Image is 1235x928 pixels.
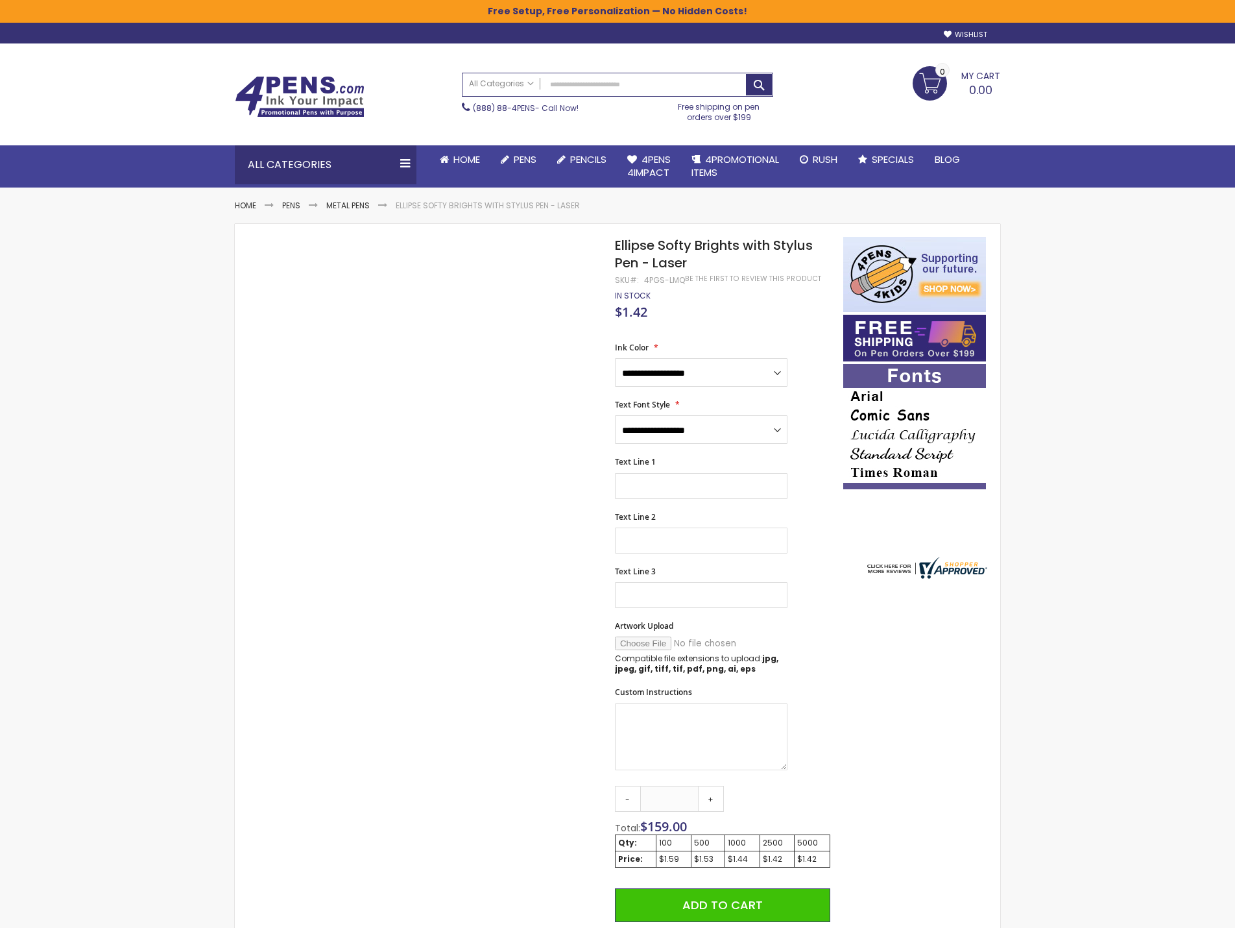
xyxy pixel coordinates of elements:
a: Wishlist [944,30,987,40]
a: + [698,786,724,812]
img: 4pens.com widget logo [864,557,987,579]
div: 2500 [763,838,792,848]
a: - [615,786,641,812]
a: All Categories [462,73,540,95]
div: Free shipping on pen orders over $199 [665,97,774,123]
span: Text Line 2 [615,511,656,522]
div: 1000 [728,838,757,848]
span: Artwork Upload [615,620,673,631]
a: Home [429,145,490,174]
span: 4PROMOTIONAL ITEMS [691,153,779,179]
div: $1.44 [728,854,757,864]
a: 4Pens4impact [617,145,681,188]
div: 100 [659,838,688,848]
a: Home [235,200,256,211]
a: 4pens.com certificate URL [864,570,987,581]
span: Custom Instructions [615,687,692,698]
img: 4pens 4 kids [843,237,986,312]
div: $1.53 [694,854,722,864]
div: Availability [615,291,651,301]
span: Home [453,153,480,166]
span: Text Line 3 [615,566,656,577]
span: $ [640,818,687,835]
strong: SKU [615,275,639,286]
a: Blog [924,145,970,174]
span: Rush [813,153,837,166]
a: Metal Pens [326,200,370,211]
div: $1.59 [659,854,688,864]
span: $1.42 [615,303,647,321]
button: Add to Cart [615,888,830,922]
span: 159.00 [647,818,687,835]
a: 4PROMOTIONALITEMS [681,145,789,188]
span: Text Font Style [615,399,670,410]
a: Pencils [547,145,617,174]
img: Free shipping on orders over $199 [843,315,986,361]
img: 4Pens Custom Pens and Promotional Products [235,76,365,117]
span: 0.00 [969,82,992,98]
a: 0.00 0 [913,66,1000,99]
span: Pencils [570,153,606,166]
a: Specials [848,145,924,174]
img: font-personalization-examples [843,364,986,489]
span: Blog [935,153,960,166]
span: All Categories [469,79,534,89]
a: (888) 88-4PENS [473,103,535,114]
span: 0 [940,66,945,78]
strong: jpg, jpeg, gif, tiff, tif, pdf, png, ai, eps [615,653,778,674]
a: Rush [789,145,848,174]
div: 5000 [797,838,827,848]
p: Compatible file extensions to upload: [615,653,787,674]
span: Pens [514,153,536,166]
div: All Categories [235,145,416,184]
span: In stock [615,290,651,301]
span: Ink Color [615,342,649,353]
div: $1.42 [797,854,827,864]
a: Pens [490,145,547,174]
strong: Price: [618,853,643,864]
span: Text Line 1 [615,456,656,467]
li: Ellipse Softy Brights with Stylus Pen - Laser [396,201,580,211]
div: $1.42 [763,854,792,864]
span: 4Pens 4impact [627,153,671,179]
span: - Call Now! [473,103,579,114]
div: 500 [694,838,722,848]
a: Be the first to review this product [685,274,821,284]
a: Pens [282,200,300,211]
span: Total: [615,822,640,835]
span: Add to Cart [682,897,763,913]
span: Ellipse Softy Brights with Stylus Pen - Laser [615,236,813,272]
strong: Qty: [618,837,637,848]
span: Specials [872,153,914,166]
div: 4PGS-LMQ [644,275,685,286]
